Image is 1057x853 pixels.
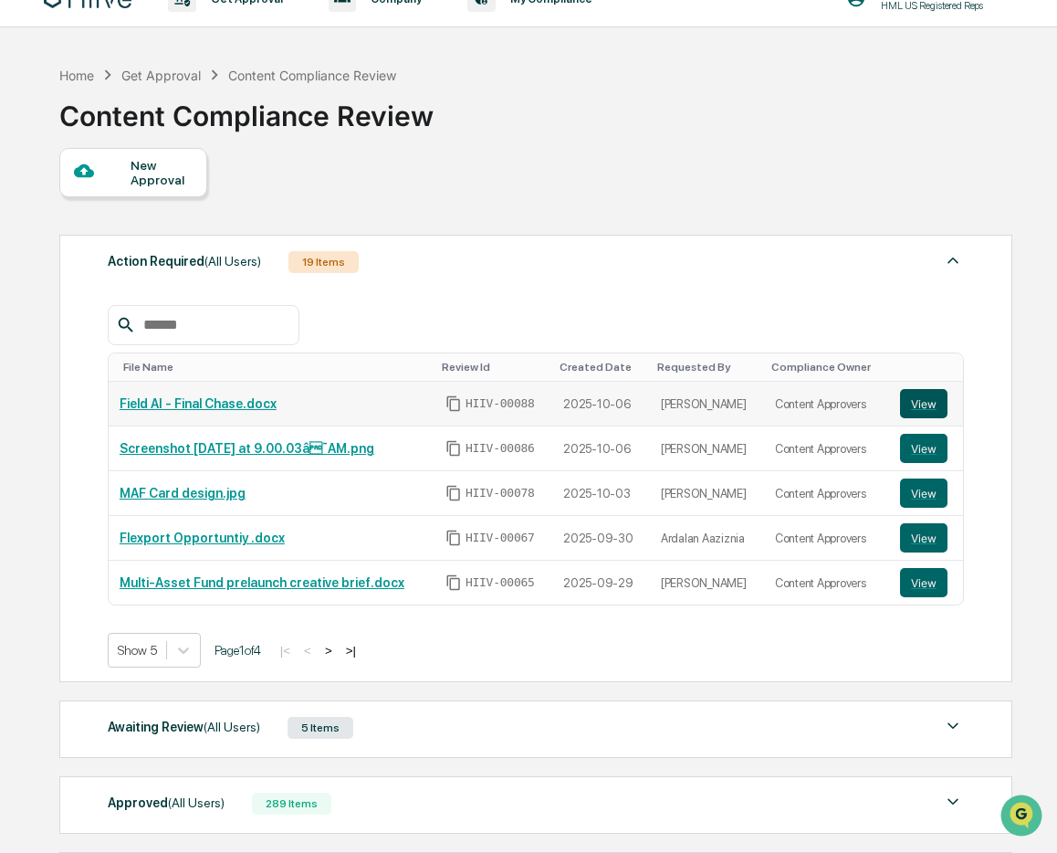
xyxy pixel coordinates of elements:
[445,530,462,546] span: Copy Id
[252,793,331,815] div: 289 Items
[204,254,261,269] span: (All Users)
[319,643,338,658] button: >
[108,791,225,815] div: Approved
[466,486,535,500] span: HIIV-00078
[288,717,353,739] div: 5 Items
[310,145,332,167] button: Start new chat
[129,309,221,323] a: Powered byPylon
[764,516,889,561] td: Content Approvers
[120,531,285,545] a: Flexport Opportuntiy .docx
[125,223,234,256] a: 🗄️Attestations
[900,523,952,553] a: View
[215,643,261,658] span: Page 1 of 4
[59,68,94,83] div: Home
[340,643,361,658] button: >|
[650,471,764,516] td: [PERSON_NAME]
[151,230,226,248] span: Attestations
[228,68,396,83] div: Content Compliance Review
[37,265,115,283] span: Data Lookup
[650,516,764,561] td: Ardalan Aaziznia
[764,426,889,471] td: Content Approvers
[62,158,231,173] div: We're available if you need us!
[298,643,317,658] button: <
[900,389,947,418] button: View
[764,382,889,426] td: Content Approvers
[552,516,650,561] td: 2025-09-30
[18,38,332,68] p: How can we help?
[650,382,764,426] td: [PERSON_NAME]
[204,720,260,734] span: (All Users)
[108,715,260,739] div: Awaiting Review
[552,471,650,516] td: 2025-10-03
[466,441,535,456] span: HIIV-00086
[552,561,650,605] td: 2025-09-29
[11,223,125,256] a: 🖐️Preclearance
[108,249,261,273] div: Action Required
[182,310,221,323] span: Pylon
[445,574,462,591] span: Copy Id
[900,434,947,463] button: View
[900,479,947,508] button: View
[900,568,947,597] button: View
[18,140,51,173] img: 1746055101610-c473b297-6a78-478c-a979-82029cc54cd1
[999,793,1048,842] iframe: Open customer support
[37,230,118,248] span: Preclearance
[552,426,650,471] td: 2025-10-06
[657,361,757,374] div: Toggle SortBy
[466,531,535,545] span: HIIV-00067
[552,382,650,426] td: 2025-10-06
[900,568,952,597] a: View
[466,575,535,590] span: HIIV-00065
[764,471,889,516] td: Content Approvers
[123,361,427,374] div: Toggle SortBy
[650,561,764,605] td: [PERSON_NAME]
[560,361,643,374] div: Toggle SortBy
[900,434,952,463] a: View
[132,232,147,247] div: 🗄️
[900,523,947,553] button: View
[445,395,462,412] span: Copy Id
[120,441,374,456] a: Screenshot [DATE] at 9.00.03â¯AM.png
[900,389,952,418] a: View
[771,361,882,374] div: Toggle SortBy
[62,140,299,158] div: Start new chat
[120,396,277,411] a: Field AI - Final Chase.docx
[900,479,952,508] a: View
[120,575,404,590] a: Multi-Asset Fund prelaunch creative brief.docx
[120,486,246,500] a: MAF Card design.jpg
[466,396,535,411] span: HIIV-00088
[59,85,434,132] div: Content Compliance Review
[121,68,201,83] div: Get Approval
[18,267,33,281] div: 🔎
[168,795,225,810] span: (All Users)
[442,361,545,374] div: Toggle SortBy
[18,232,33,247] div: 🖐️
[942,715,964,737] img: caret
[445,440,462,457] span: Copy Id
[942,791,964,813] img: caret
[904,361,956,374] div: Toggle SortBy
[131,158,192,187] div: New Approval
[942,249,964,271] img: caret
[445,485,462,501] span: Copy Id
[11,258,122,290] a: 🔎Data Lookup
[764,561,889,605] td: Content Approvers
[650,426,764,471] td: [PERSON_NAME]
[288,251,359,273] div: 19 Items
[275,643,296,658] button: |<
